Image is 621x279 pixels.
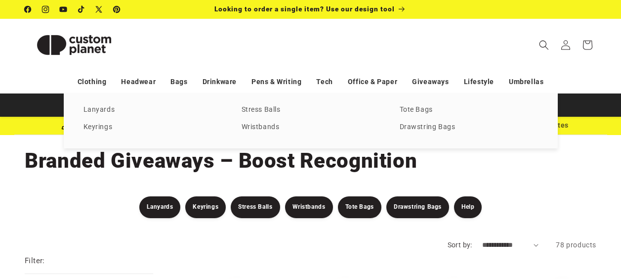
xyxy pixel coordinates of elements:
a: Bags [170,73,187,91]
a: Umbrellas [509,73,543,91]
a: Custom Planet [21,19,127,71]
a: Drawstring Bags [386,196,449,218]
a: Lifestyle [464,73,494,91]
span: 78 products [556,241,596,249]
a: Clothing [78,73,107,91]
a: Office & Paper [348,73,397,91]
a: Tote Bags [338,196,381,218]
a: Tech [316,73,332,91]
a: Drinkware [203,73,237,91]
a: Headwear [121,73,156,91]
a: Lanyards [83,103,222,117]
summary: Search [533,34,555,56]
img: Custom Planet [25,23,124,67]
a: Lanyards [139,196,181,218]
a: Help [454,196,482,218]
nav: Event Giveaway Filters [5,196,616,218]
a: Tote Bags [400,103,538,117]
a: Giveaways [412,73,449,91]
label: Sort by: [448,241,472,249]
a: Wristbands [285,196,333,218]
h2: Filter: [25,255,45,267]
h1: Branded Giveaways – Boost Recognition [25,147,596,174]
a: Stress Balls [242,103,380,117]
a: Drawstring Bags [400,121,538,134]
a: Pens & Writing [251,73,301,91]
a: Stress Balls [231,196,280,218]
a: Keyrings [185,196,226,218]
span: Looking to order a single item? Use our design tool [214,5,395,13]
a: Keyrings [83,121,222,134]
a: Wristbands [242,121,380,134]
